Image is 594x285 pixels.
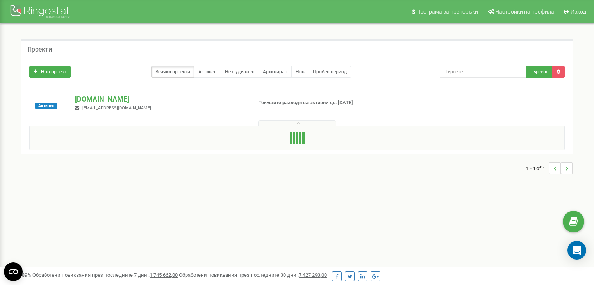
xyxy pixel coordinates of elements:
[221,66,259,78] a: Не е удължен
[4,262,23,281] button: Open CMP widget
[179,272,327,278] span: Обработени повиквания през последните 30 дни :
[27,46,52,53] h5: Проекти
[571,9,586,15] span: Изход
[75,94,246,104] p: [DOMAIN_NAME]
[567,241,586,260] div: Open Intercom Messenger
[526,155,573,182] nav: ...
[35,103,57,109] span: Активен
[151,66,194,78] a: Всички проекти
[416,9,478,15] span: Програма за препоръки
[32,272,178,278] span: Обработени повиквания през последните 7 дни :
[526,162,549,174] span: 1 - 1 of 1
[291,66,309,78] a: Нов
[309,66,351,78] a: Пробен период
[440,66,526,78] input: Търсене
[259,66,292,78] a: Архивиран
[299,272,327,278] u: 7 427 293,00
[259,99,384,107] p: Текущите разходи са активни до: [DATE]
[29,66,71,78] a: Нов проект
[82,105,151,110] span: [EMAIL_ADDRESS][DOMAIN_NAME]
[526,66,553,78] button: Търсене
[194,66,221,78] a: Активен
[495,9,554,15] span: Настройки на профила
[150,272,178,278] u: 1 745 662,00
